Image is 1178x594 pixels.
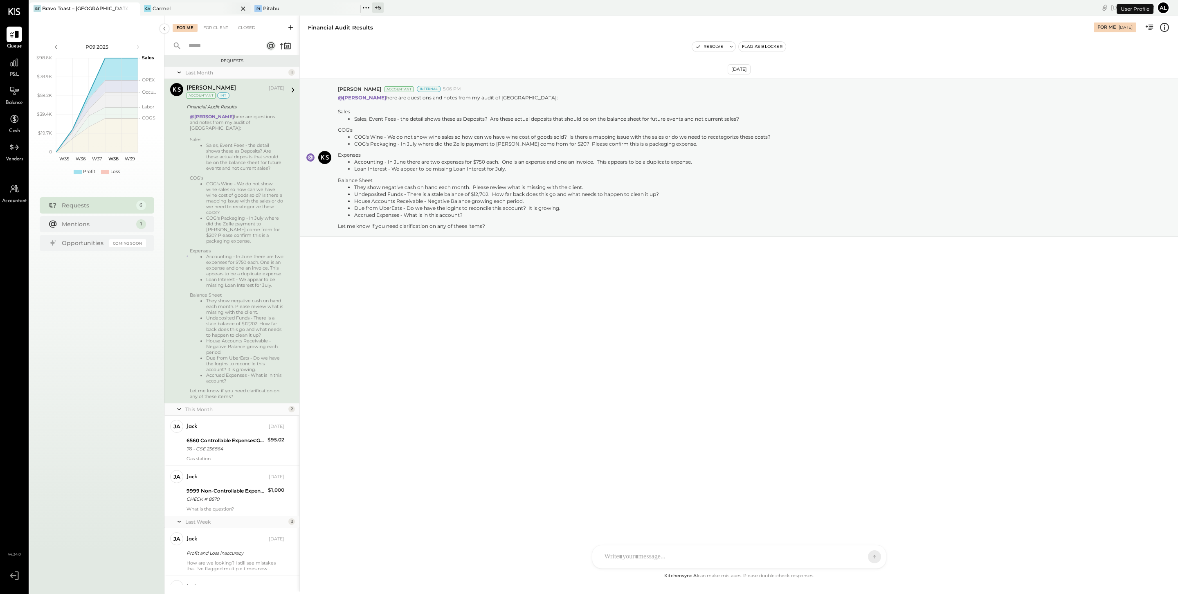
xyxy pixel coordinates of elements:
span: 5:06 PM [443,86,461,92]
a: Accountant [0,181,28,205]
div: CHECK # 8570 [187,495,265,503]
span: Accountant [2,198,27,205]
div: int [217,92,229,99]
div: P09 2025 [62,43,132,50]
a: Vendors [0,139,28,163]
li: Accrued Expenses - What is in this account? [354,211,771,218]
div: 6 [136,200,146,210]
div: 6560 Controllable Expenses:General & Administrative Expenses:Bank Charges & Fees [187,436,265,445]
li: Accrued Expenses - What is in this account? [206,372,284,384]
text: 0 [49,149,52,155]
li: They show negative cash on hand each month. Please review what is missing with the client. [206,298,284,315]
div: [DATE] [269,85,284,92]
div: Carmel [153,5,171,12]
li: They show negative cash on hand each month. Please review what is missing with the client. [354,184,771,191]
strong: @[PERSON_NAME] [338,94,386,101]
div: Mentions [62,220,132,228]
div: ja [173,583,180,591]
text: Sales [142,55,154,61]
div: jack [187,473,197,481]
div: [DATE] [1119,25,1133,30]
li: Sales, Event Fees - the detail shows these as Deposits? Are these actual deposits that should be ... [354,115,771,122]
li: Accounting - In June there are two expenses for $750 each. One is an expense and one an invoice. ... [354,158,771,165]
span: Queue [7,43,22,50]
text: Labor [142,104,154,110]
a: Balance [0,83,28,107]
div: Accountant [187,92,216,99]
li: Sales, Event Fees - the detail shows these as Deposits? Are these actual deposits that should be ... [206,142,284,171]
div: Pitabu [263,5,279,12]
div: $95.02 [268,436,284,444]
div: Requests [169,58,295,64]
li: Due from UberEats - Do we have the logins to reconcile this account? It is growing. [206,355,284,372]
div: This Month [185,406,286,413]
text: W39 [124,156,135,162]
text: $39.4K [37,111,52,117]
span: [PERSON_NAME] [338,85,381,92]
text: $59.2K [37,92,52,98]
text: Occu... [142,89,156,95]
div: jack [187,423,197,431]
li: House Accounts Receivable - Negative Balance growing each period. [206,338,284,355]
div: 2 [288,406,295,412]
div: [DATE] [269,584,284,590]
li: COG's Packaging - In July where did the Zelle payment to [PERSON_NAME] come from for $20? Please ... [206,215,284,244]
div: Ca [144,5,151,12]
div: Balance Sheet [338,177,771,184]
div: Opportunities [62,239,105,247]
li: COG's Wine - We do not show wine sales so how can we have wine cost of goods sold? Is there a map... [354,133,771,140]
div: ja [173,535,180,543]
div: copy link [1101,3,1109,12]
div: Profit and Loss inaccuracy [187,549,282,557]
a: Cash [0,111,28,135]
li: Due from UberEats - Do we have the logins to reconcile this account? It is growing. [354,205,771,211]
text: $19.7K [38,130,52,136]
div: COG's [190,175,284,181]
div: Gas station [187,456,284,461]
div: Expenses [190,248,284,254]
div: Balance Sheet [190,292,284,298]
div: Sales [190,137,284,142]
div: Accountant [384,86,414,92]
button: Flag as Blocker [739,42,786,52]
a: P&L [0,55,28,79]
div: [DATE] [728,64,751,74]
div: Financial Audit Results [308,24,373,32]
text: W35 [59,156,69,162]
li: COG's Packaging - In July where did the Zelle payment to [PERSON_NAME] come from for $20? Please ... [354,140,771,147]
div: [PERSON_NAME] [187,84,236,92]
div: [DATE] [269,423,284,430]
div: jack [187,583,197,591]
div: + 5 [372,2,384,13]
div: Expenses [338,151,771,158]
div: [DATE] [269,536,284,542]
div: Internal [417,86,441,92]
li: COG's Wine - We do not show wine sales so how can we have wine cost of goods sold? Is there a map... [206,181,284,215]
p: here are questions and notes from my audit of [GEOGRAPHIC_DATA]: [338,94,771,229]
div: How are we looking? I still see mistakes that I've flagged multiple times now... [187,560,284,571]
div: BT [34,5,41,12]
div: For Me [173,24,198,32]
span: Balance [6,99,23,107]
strong: @[PERSON_NAME] [190,114,234,119]
div: Financial Audit Results [187,103,282,111]
text: $98.6K [36,55,52,61]
div: 9999 Non-Controllable Expenses:Other Income and Expenses:To Be Classified P&L [187,487,265,495]
div: For Me [1097,24,1116,31]
div: 1 [136,219,146,229]
div: Let me know if you need clarification on any of these items? [338,223,771,229]
text: W38 [108,156,118,162]
text: OPEX [142,77,155,83]
div: Coming Soon [109,239,146,247]
div: Profit [83,169,95,175]
div: User Profile [1117,4,1153,14]
div: jack [187,535,197,543]
div: ja [173,473,180,481]
li: Undeposited Funds - There is a stale balance of $12,702. How far back does this go and what needs... [206,315,284,338]
div: Sales [338,108,771,115]
div: Bravo Toast – [GEOGRAPHIC_DATA] [42,5,128,12]
div: Last Week [185,518,286,525]
div: ja [173,423,180,430]
li: Loan Interest - We appear to be missing Loan Interest for July. [206,277,284,288]
a: Queue [0,27,28,50]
